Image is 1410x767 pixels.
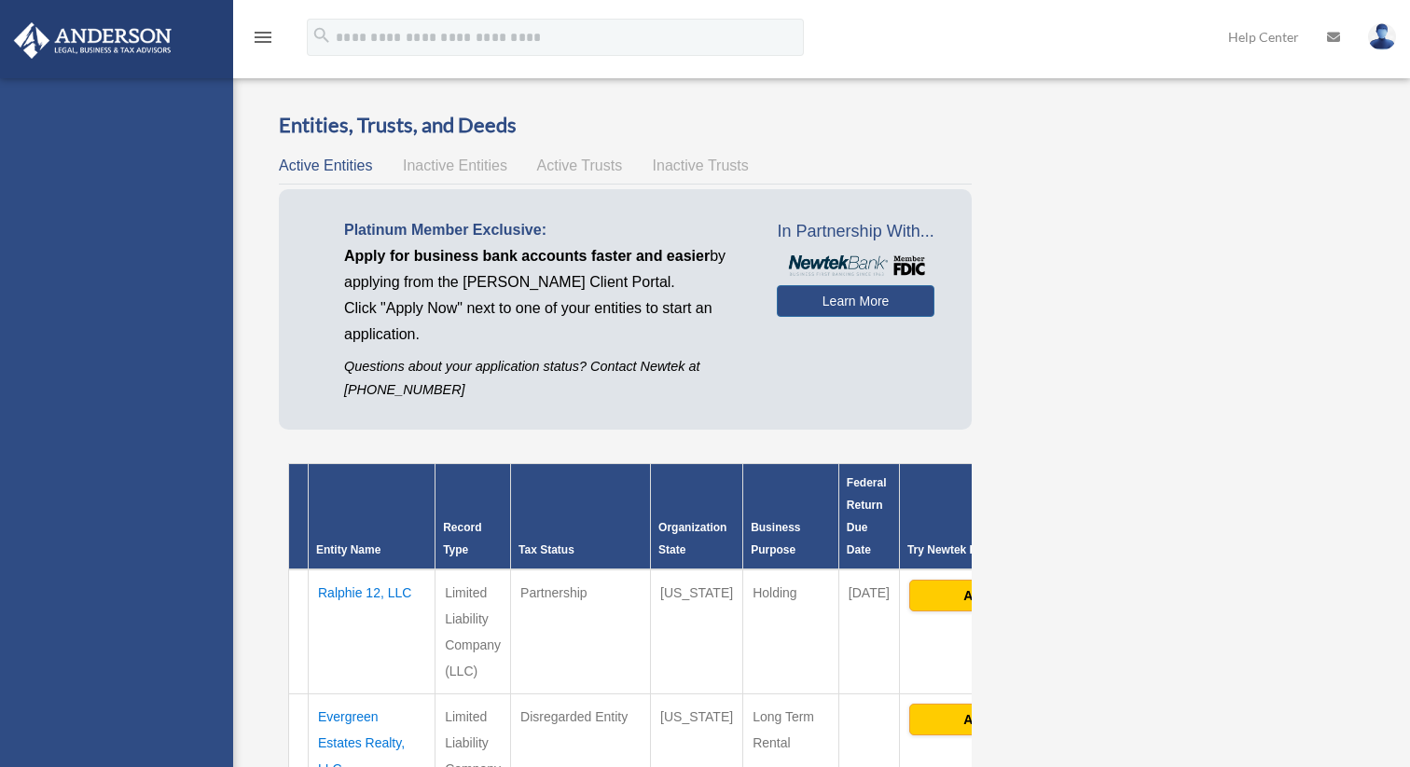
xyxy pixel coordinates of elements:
p: by applying from the [PERSON_NAME] Client Portal. [344,243,749,295]
td: Holding [743,569,839,694]
p: Platinum Member Exclusive: [344,217,749,243]
button: Apply Now [909,580,1091,611]
span: Apply for business bank accounts faster and easier [344,248,710,264]
td: [US_STATE] [651,569,743,694]
td: Ralphie 12, LLC [309,569,435,694]
th: Business Purpose [743,464,839,570]
p: Click "Apply Now" next to one of your entities to start an application. [344,295,749,348]
th: Entity Name [309,464,435,570]
button: Apply Now [909,704,1091,735]
img: User Pic [1368,23,1396,50]
span: In Partnership With... [777,217,934,247]
p: Questions about your application status? Contact Newtek at [PHONE_NUMBER] [344,355,749,402]
span: Active Trusts [537,158,623,173]
img: NewtekBankLogoSM.png [786,255,925,276]
i: search [311,25,332,46]
th: Tax Status [511,464,651,570]
img: Anderson Advisors Platinum Portal [8,22,177,59]
td: Limited Liability Company (LLC) [435,569,511,694]
a: menu [252,33,274,48]
i: menu [252,26,274,48]
a: Learn More [777,285,934,317]
h3: Entities, Trusts, and Deeds [279,111,972,140]
th: Organization State [651,464,743,570]
th: Record Type [435,464,511,570]
td: [DATE] [838,569,899,694]
span: Inactive Trusts [653,158,749,173]
span: Inactive Entities [403,158,507,173]
div: Try Newtek Bank [907,539,1093,561]
th: Federal Return Due Date [838,464,899,570]
span: Active Entities [279,158,372,173]
td: Partnership [511,569,651,694]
